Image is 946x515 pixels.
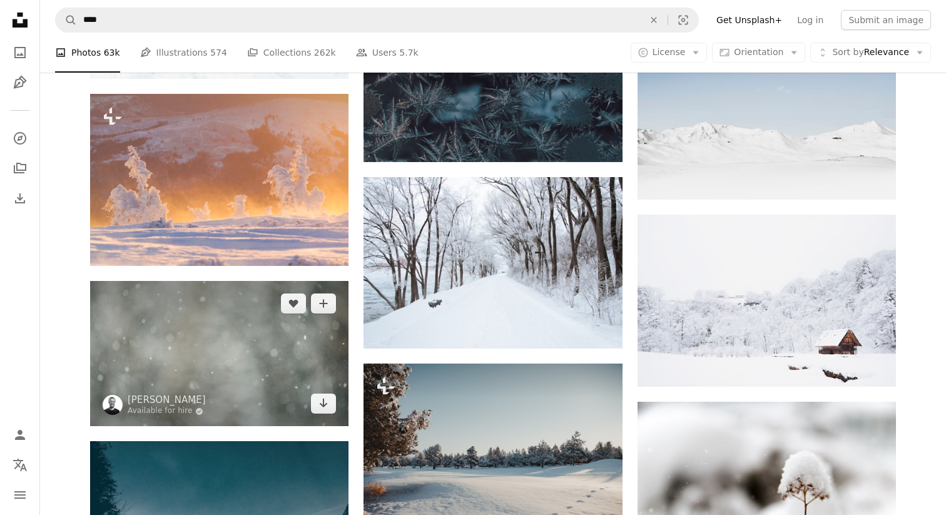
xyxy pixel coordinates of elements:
button: Add to Collection [311,293,336,314]
span: Relevance [832,46,909,59]
a: bokeh photography of gray lights [90,348,348,359]
span: Sort by [832,47,863,57]
a: Illustrations [8,70,33,95]
span: 262k [314,46,336,59]
a: Log in / Sign up [8,422,33,447]
button: Language [8,452,33,477]
a: Download History [8,186,33,211]
a: photography of snow covered mountain at daytime [638,96,896,108]
a: a person riding skis on a snowy surface [90,174,348,185]
a: Log in [790,10,831,30]
img: Go to Jonathan Knepper's profile [103,395,123,415]
span: Orientation [734,47,783,57]
img: dirt road cover by snow [364,177,622,349]
img: bokeh photography of gray lights [90,281,348,426]
a: dirt road cover by snow [364,257,622,268]
img: snow-covered tree lot during daytime [638,215,896,387]
button: Submit an image [841,10,931,30]
button: Visual search [668,8,698,32]
a: Get Unsplash+ [709,10,790,30]
button: Orientation [712,43,805,63]
span: 574 [210,46,227,59]
a: Photos [8,40,33,65]
a: Collections 262k [247,33,336,73]
img: photography of snow covered mountain at daytime [638,6,896,200]
a: snow-covered tree lot during daytime [638,295,896,306]
a: Explore [8,126,33,151]
button: Sort byRelevance [810,43,931,63]
a: [PERSON_NAME] [128,394,206,406]
button: Clear [640,8,668,32]
a: Download [311,394,336,414]
a: Home — Unsplash [8,8,33,35]
a: Illustrations 574 [140,33,227,73]
a: closeup photo of flower covered in snow [638,481,896,492]
form: Find visuals sitewide [55,8,699,33]
button: License [631,43,708,63]
img: a person riding skis on a snowy surface [90,94,348,266]
a: a snow covered field with trees in the background [364,444,622,456]
button: Search Unsplash [56,8,77,32]
a: Users 5.7k [356,33,419,73]
button: Like [281,293,306,314]
a: Collections [8,156,33,181]
span: 5.7k [399,46,418,59]
a: Available for hire [128,406,206,416]
span: License [653,47,686,57]
button: Menu [8,482,33,507]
